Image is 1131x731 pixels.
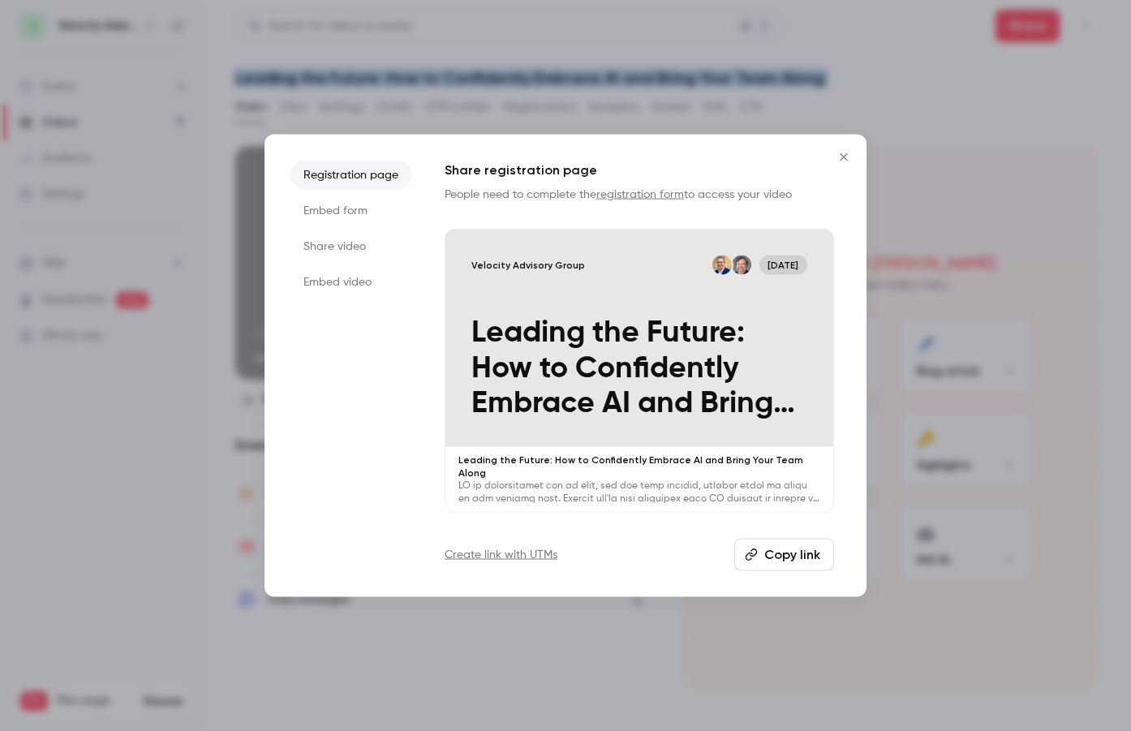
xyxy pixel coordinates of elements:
[458,479,820,505] p: LO ip dolorsitamet con ad elit, sed doe temp incidid, utlabor etdol ma aliqu en adm veniamq nost....
[290,231,412,260] li: Share video
[458,454,820,479] p: Leading the Future: How to Confidently Embrace AI and Bring Your Team Along
[712,255,732,274] img: Dan Silvert
[734,539,834,571] button: Copy link
[290,160,412,189] li: Registration page
[290,196,412,225] li: Embed form
[471,258,585,271] p: Velocity Advisory Group
[445,547,557,563] a: Create link with UTMs
[445,186,834,202] p: People need to complete the to access your video
[759,255,807,274] span: [DATE]
[828,140,860,173] button: Close
[471,316,807,421] p: Leading the Future: How to Confidently Embrace AI and Bring Your Team Along
[290,267,412,296] li: Embed video
[732,255,751,274] img: Wes Boggs
[445,160,834,179] h1: Share registration page
[596,188,684,200] a: registration form
[445,228,834,513] a: Velocity Advisory GroupWes BoggsDan Silvert[DATE]Leading the Future: How to Confidently Embrace A...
